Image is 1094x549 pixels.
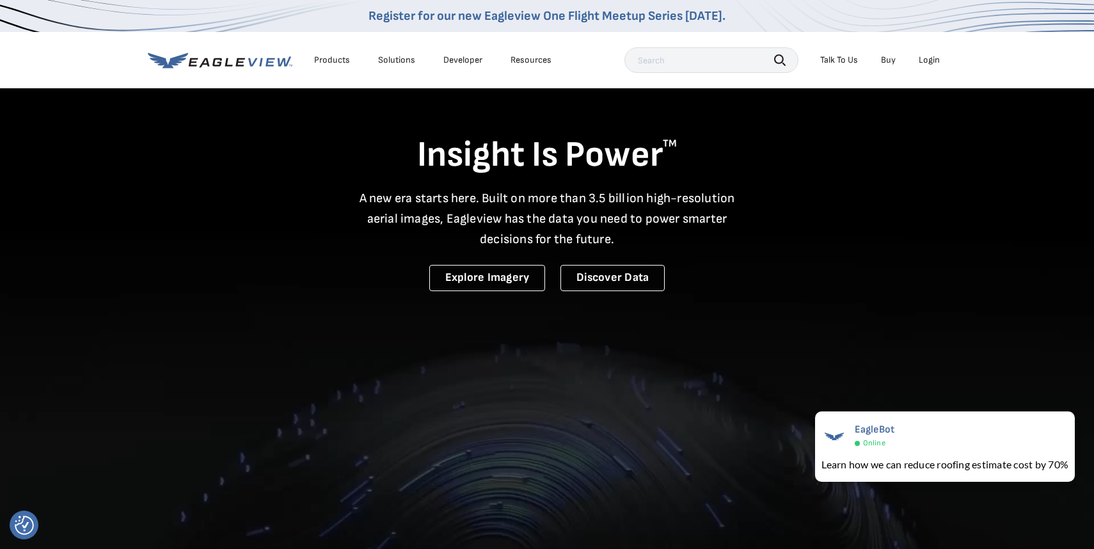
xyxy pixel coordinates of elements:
[511,54,551,66] div: Resources
[624,47,798,73] input: Search
[663,138,677,150] sup: TM
[560,265,665,291] a: Discover Data
[429,265,546,291] a: Explore Imagery
[378,54,415,66] div: Solutions
[821,457,1068,472] div: Learn how we can reduce roofing estimate cost by 70%
[351,188,743,250] p: A new era starts here. Built on more than 3.5 billion high-resolution aerial images, Eagleview ha...
[863,438,885,448] span: Online
[369,8,725,24] a: Register for our new Eagleview One Flight Meetup Series [DATE].
[881,54,896,66] a: Buy
[314,54,350,66] div: Products
[443,54,482,66] a: Developer
[820,54,858,66] div: Talk To Us
[821,424,847,449] img: EagleBot
[148,133,946,178] h1: Insight Is Power
[855,424,895,436] span: EagleBot
[919,54,940,66] div: Login
[15,516,34,535] button: Consent Preferences
[15,516,34,535] img: Revisit consent button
